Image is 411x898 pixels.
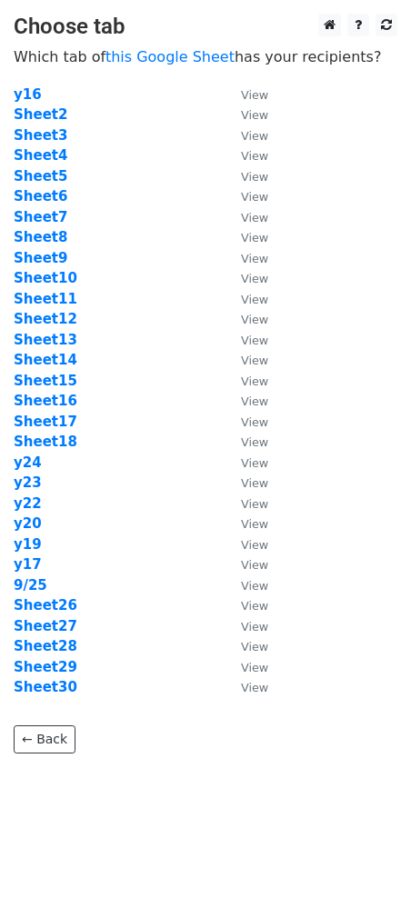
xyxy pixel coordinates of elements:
[241,661,268,674] small: View
[14,311,77,327] a: Sheet12
[241,681,268,694] small: View
[14,638,77,654] a: Sheet28
[14,188,67,205] strong: Sheet6
[223,86,268,103] a: View
[223,168,268,185] a: View
[241,620,268,634] small: View
[14,47,397,66] p: Which tab of has your recipients?
[223,414,268,430] a: View
[223,536,268,553] a: View
[241,354,268,367] small: View
[14,86,42,103] a: y16
[223,332,268,348] a: View
[223,373,268,389] a: View
[223,556,268,573] a: View
[223,597,268,614] a: View
[223,577,268,594] a: View
[223,474,268,491] a: View
[14,147,67,164] a: Sheet4
[105,48,235,65] a: this Google Sheet
[241,476,268,490] small: View
[223,515,268,532] a: View
[223,352,268,368] a: View
[14,168,67,185] a: Sheet5
[241,129,268,143] small: View
[241,374,268,388] small: View
[241,538,268,552] small: View
[241,149,268,163] small: View
[223,454,268,471] a: View
[14,725,75,753] a: ← Back
[14,270,77,286] a: Sheet10
[241,435,268,449] small: View
[14,352,77,368] strong: Sheet14
[241,211,268,224] small: View
[14,618,77,634] a: Sheet27
[14,434,77,450] a: Sheet18
[14,597,77,614] a: Sheet26
[223,311,268,327] a: View
[14,659,77,675] a: Sheet29
[223,434,268,450] a: View
[241,231,268,244] small: View
[241,497,268,511] small: View
[14,556,42,573] a: y17
[241,170,268,184] small: View
[241,517,268,531] small: View
[241,334,268,347] small: View
[14,577,47,594] a: 9/25
[241,272,268,285] small: View
[14,127,67,144] a: Sheet3
[14,679,77,695] a: Sheet30
[14,474,42,491] a: y23
[14,536,42,553] a: y19
[14,250,67,266] a: Sheet9
[14,106,67,123] a: Sheet2
[241,293,268,306] small: View
[241,313,268,326] small: View
[241,190,268,204] small: View
[14,393,77,409] a: Sheet16
[241,88,268,102] small: View
[241,394,268,408] small: View
[241,252,268,265] small: View
[241,640,268,654] small: View
[241,558,268,572] small: View
[223,229,268,245] a: View
[14,229,67,245] a: Sheet8
[223,495,268,512] a: View
[14,515,42,532] a: y20
[223,659,268,675] a: View
[223,679,268,695] a: View
[14,454,42,471] a: y24
[223,250,268,266] a: View
[241,415,268,429] small: View
[223,638,268,654] a: View
[14,495,42,512] a: y22
[223,618,268,634] a: View
[14,291,77,307] a: Sheet11
[241,579,268,593] small: View
[14,414,77,430] strong: Sheet17
[223,127,268,144] a: View
[14,373,77,389] a: Sheet15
